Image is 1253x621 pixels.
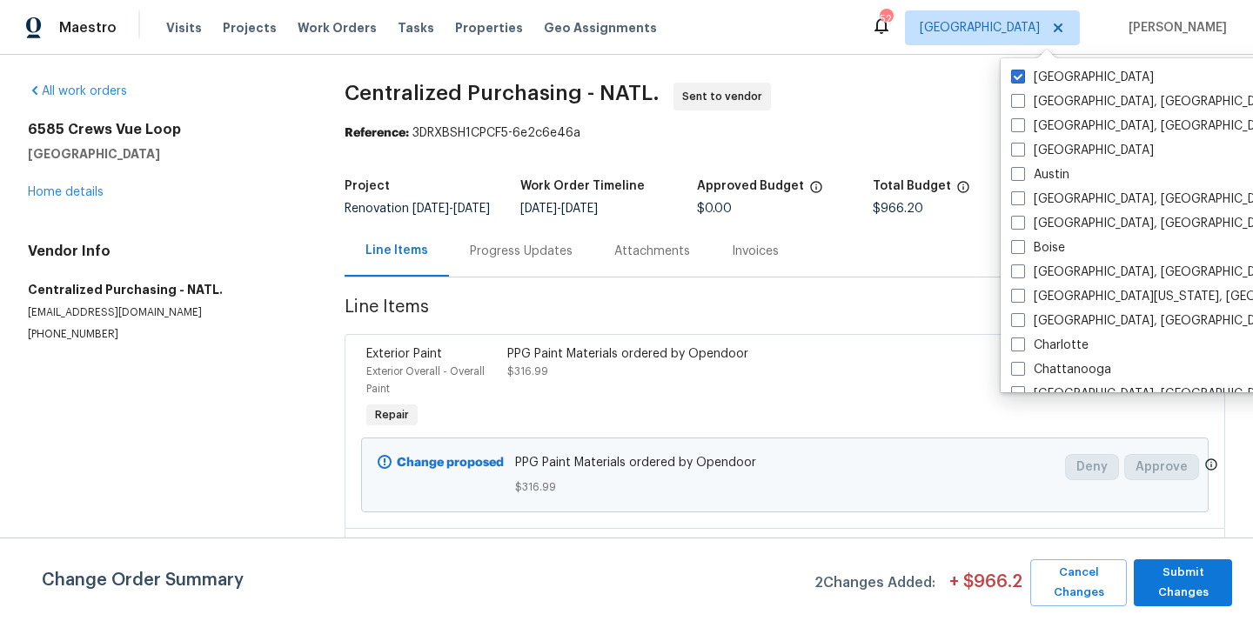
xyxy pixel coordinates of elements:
[732,243,779,260] div: Invoices
[873,203,923,215] span: $966.20
[345,298,1132,331] span: Line Items
[697,180,804,192] h5: Approved Budget
[345,180,390,192] h5: Project
[880,10,892,28] div: 52
[682,88,769,105] span: Sent to vendor
[345,203,490,215] span: Renovation
[366,348,442,360] span: Exterior Paint
[28,145,303,163] h5: [GEOGRAPHIC_DATA]
[1142,563,1223,603] span: Submit Changes
[365,242,428,259] div: Line Items
[28,121,303,138] h2: 6585 Crews Vue Loop
[561,203,598,215] span: [DATE]
[412,203,449,215] span: [DATE]
[814,566,935,606] span: 2 Changes Added:
[1011,361,1111,378] label: Chattanooga
[345,124,1225,142] div: 3DRXBSH1CPCF5-6e2c6e46a
[28,186,104,198] a: Home details
[515,454,1055,471] span: PPG Paint Materials ordered by Opendoor
[507,366,548,377] span: $316.99
[1204,457,1218,476] span: Only a market manager or an area construction manager can approve
[28,281,303,298] h5: Centralized Purchasing - NATL.
[1124,454,1199,480] button: Approve
[42,559,244,606] span: Change Order Summary
[1011,166,1069,184] label: Austin
[949,573,1022,606] span: + $ 966.2
[1011,69,1154,86] label: [GEOGRAPHIC_DATA]
[544,19,657,37] span: Geo Assignments
[515,478,1055,496] span: $316.99
[368,406,416,424] span: Repair
[28,305,303,320] p: [EMAIL_ADDRESS][DOMAIN_NAME]
[397,457,504,469] b: Change proposed
[59,19,117,37] span: Maestro
[1122,19,1227,37] span: [PERSON_NAME]
[873,180,951,192] h5: Total Budget
[345,83,660,103] span: Centralized Purchasing - NATL.
[697,203,732,215] span: $0.00
[520,203,557,215] span: [DATE]
[345,127,409,139] b: Reference:
[809,180,823,203] span: The total cost of line items that have been approved by both Opendoor and the Trade Partner. This...
[398,22,434,34] span: Tasks
[412,203,490,215] span: -
[28,85,127,97] a: All work orders
[614,243,690,260] div: Attachments
[455,19,523,37] span: Properties
[1011,239,1065,257] label: Boise
[1065,454,1119,480] button: Deny
[28,327,303,342] p: [PHONE_NUMBER]
[28,243,303,260] h4: Vendor Info
[298,19,377,37] span: Work Orders
[1011,142,1154,159] label: [GEOGRAPHIC_DATA]
[366,366,485,394] span: Exterior Overall - Overall Paint
[470,243,573,260] div: Progress Updates
[1030,559,1127,606] button: Cancel Changes
[520,203,598,215] span: -
[1039,563,1118,603] span: Cancel Changes
[507,345,850,363] div: PPG Paint Materials ordered by Opendoor
[520,180,645,192] h5: Work Order Timeline
[956,180,970,203] span: The total cost of line items that have been proposed by Opendoor. This sum includes line items th...
[1134,559,1232,606] button: Submit Changes
[223,19,277,37] span: Projects
[1011,337,1089,354] label: Charlotte
[166,19,202,37] span: Visits
[453,203,490,215] span: [DATE]
[920,19,1040,37] span: [GEOGRAPHIC_DATA]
